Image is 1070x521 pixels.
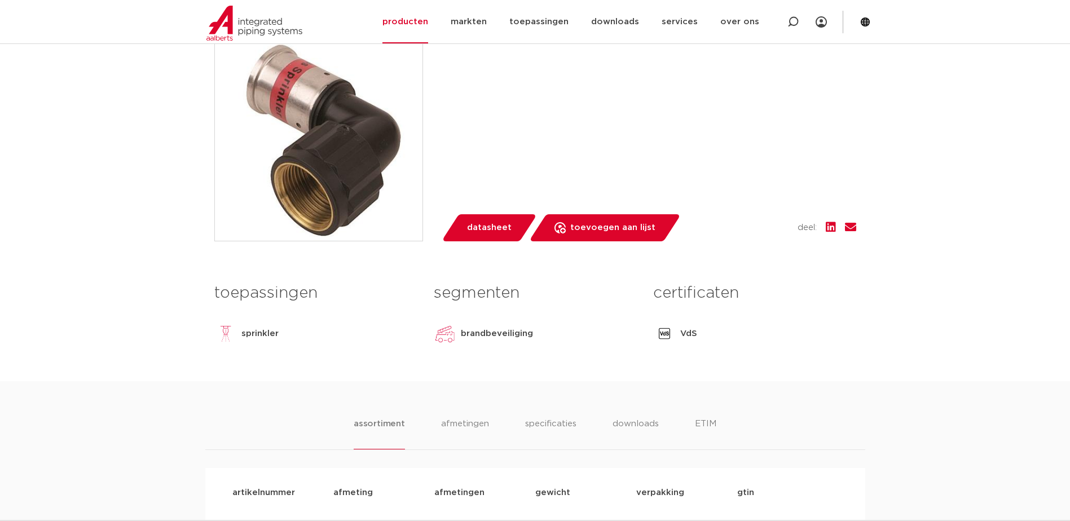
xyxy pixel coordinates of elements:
[613,417,659,449] li: downloads
[695,417,716,449] li: ETIM
[434,486,535,500] p: afmetingen
[441,214,537,241] a: datasheet
[467,219,512,237] span: datasheet
[214,282,417,304] h3: toepassingen
[535,486,636,500] p: gewicht
[232,486,333,500] p: artikelnummer
[434,323,456,345] img: brandbeveiliging
[680,327,697,341] p: VdS
[354,417,405,449] li: assortiment
[441,417,489,449] li: afmetingen
[215,33,422,241] img: Product Image for VSH XPress Sprinkler ML knie 90° (press x binnendraad)
[214,323,237,345] img: sprinkler
[737,486,838,500] p: gtin
[241,327,279,341] p: sprinkler
[653,323,676,345] img: VdS
[434,282,636,304] h3: segmenten
[636,486,737,500] p: verpakking
[333,486,434,500] p: afmeting
[816,10,827,34] div: my IPS
[461,327,533,341] p: brandbeveiliging
[798,221,817,235] span: deel:
[653,282,856,304] h3: certificaten
[525,417,576,449] li: specificaties
[570,219,655,237] span: toevoegen aan lijst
